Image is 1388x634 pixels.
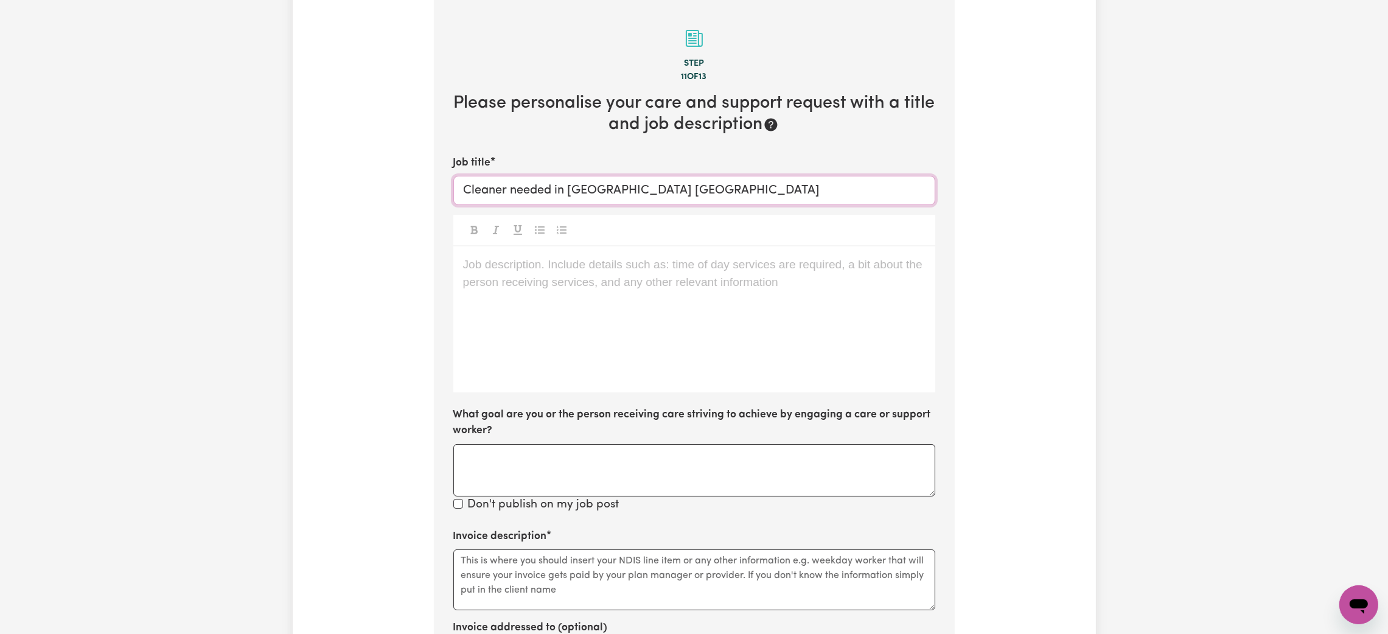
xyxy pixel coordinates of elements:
div: 11 of 13 [453,71,935,84]
button: Toggle undefined [466,222,483,238]
button: Toggle undefined [553,222,570,238]
label: Don't publish on my job post [468,496,619,514]
button: Toggle undefined [487,222,504,238]
label: Invoice description [453,529,547,545]
button: Toggle undefined [531,222,548,238]
div: Step [453,57,935,71]
h2: Please personalise your care and support request with a title and job description [453,93,935,135]
input: e.g. Care worker needed in North Sydney for aged care [453,176,935,205]
label: Job title [453,155,491,171]
button: Toggle undefined [509,222,526,238]
label: What goal are you or the person receiving care striving to achieve by engaging a care or support ... [453,407,935,439]
iframe: Button to launch messaging window, conversation in progress [1339,585,1378,624]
